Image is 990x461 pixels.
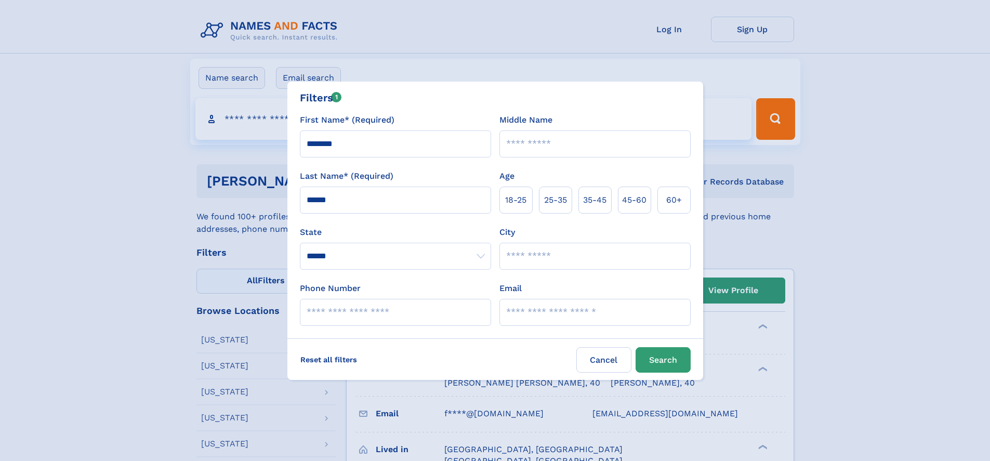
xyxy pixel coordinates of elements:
label: State [300,226,491,239]
label: Last Name* (Required) [300,170,393,182]
label: City [499,226,515,239]
button: Search [636,347,691,373]
span: 25‑35 [544,194,567,206]
span: 60+ [666,194,682,206]
div: Filters [300,90,342,106]
span: 18‑25 [505,194,526,206]
label: Email [499,282,522,295]
span: 45‑60 [622,194,646,206]
label: Phone Number [300,282,361,295]
label: Reset all filters [294,347,364,372]
label: First Name* (Required) [300,114,394,126]
label: Age [499,170,514,182]
span: 35‑45 [583,194,606,206]
label: Middle Name [499,114,552,126]
label: Cancel [576,347,631,373]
